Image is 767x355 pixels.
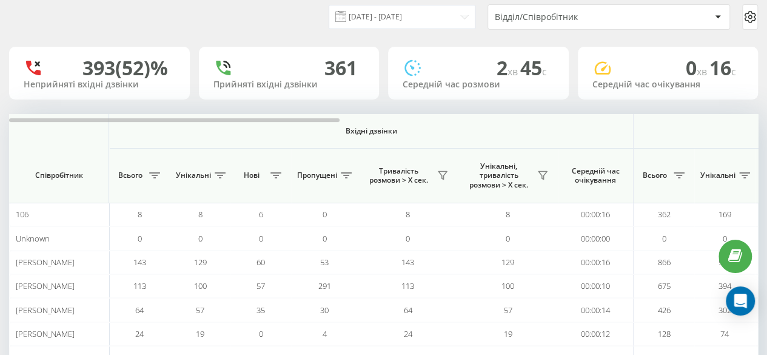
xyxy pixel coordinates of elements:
span: 19 [504,328,512,339]
span: Унікальні, тривалість розмови > Х сек. [464,161,534,190]
span: Пропущені [297,171,337,180]
td: 00:00:16 [558,251,634,274]
span: 291 [318,280,331,291]
span: 129 [501,257,514,268]
div: Неприйняті вхідні дзвінки [24,79,175,90]
span: 394 [718,280,731,291]
div: Відділ/Співробітник [495,12,640,22]
span: Тривалість розмови > Х сек. [364,166,434,185]
span: Середній час очікування [567,166,624,185]
span: [PERSON_NAME] [16,257,75,268]
span: [PERSON_NAME] [16,328,75,339]
span: Нові [236,171,267,180]
span: 426 [658,305,671,316]
span: [PERSON_NAME] [16,305,75,316]
span: 8 [198,209,203,220]
span: Unknown [16,233,50,244]
span: 106 [16,209,28,220]
span: c [542,65,547,78]
span: 113 [401,280,414,291]
div: Прийняті вхідні дзвінки [213,79,365,90]
span: Унікальні [700,171,735,180]
span: 64 [135,305,144,316]
div: Open Intercom Messenger [726,286,755,316]
span: 129 [194,257,207,268]
span: Всього [115,171,146,180]
span: 0 [259,328,263,339]
span: 24 [404,328,412,339]
span: 302 [718,305,731,316]
span: 128 [658,328,671,339]
span: 53 [320,257,329,268]
span: 57 [196,305,204,316]
span: 0 [323,233,327,244]
span: 0 [406,233,410,244]
div: Середній час розмови [403,79,554,90]
span: 100 [194,280,207,291]
span: 8 [506,209,510,220]
span: 100 [501,280,514,291]
span: 35 [256,305,265,316]
span: 0 [323,209,327,220]
span: 4 [323,328,327,339]
span: хв [507,65,520,78]
span: 45 [520,55,547,81]
span: Унікальні [176,171,211,180]
td: 00:00:16 [558,203,634,226]
span: Всього [640,171,670,180]
span: 57 [256,280,265,291]
span: 113 [133,280,146,291]
span: 74 [720,328,729,339]
span: 8 [138,209,142,220]
div: Середній час очікування [592,79,744,90]
span: 0 [686,55,709,81]
span: 57 [504,305,512,316]
div: 393 (52)% [82,56,168,79]
span: Співробітник [19,171,98,180]
span: 0 [506,233,510,244]
span: 143 [133,257,146,268]
span: 0 [198,233,203,244]
span: 143 [401,257,414,268]
span: 6 [259,209,263,220]
td: 00:00:14 [558,298,634,322]
span: 64 [404,305,412,316]
span: [PERSON_NAME] [16,280,75,291]
span: 30 [320,305,329,316]
span: 0 [662,233,666,244]
span: 0 [138,233,142,244]
td: 00:00:10 [558,274,634,298]
span: 16 [709,55,736,81]
span: c [731,65,736,78]
span: 866 [658,257,671,268]
div: 361 [324,56,357,79]
span: 675 [658,280,671,291]
span: 60 [256,257,265,268]
span: 24 [135,328,144,339]
td: 00:00:12 [558,322,634,346]
span: 8 [406,209,410,220]
td: 00:00:00 [558,226,634,250]
span: 169 [718,209,731,220]
span: 0 [723,233,727,244]
span: 362 [658,209,671,220]
span: 0 [259,233,263,244]
span: хв [697,65,709,78]
span: 19 [196,328,204,339]
span: Вхідні дзвінки [141,126,601,136]
span: 2 [497,55,520,81]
